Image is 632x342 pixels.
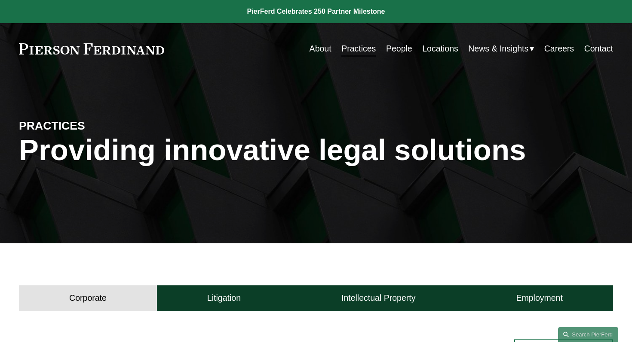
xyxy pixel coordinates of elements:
[19,119,167,133] h4: PRACTICES
[558,327,618,342] a: Search this site
[468,40,534,57] a: folder dropdown
[341,293,415,303] h4: Intellectual Property
[516,293,562,303] h4: Employment
[19,133,613,167] h1: Providing innovative legal solutions
[386,40,412,57] a: People
[207,293,241,303] h4: Litigation
[544,40,574,57] a: Careers
[584,40,613,57] a: Contact
[341,40,376,57] a: Practices
[310,40,331,57] a: About
[468,41,528,56] span: News & Insights
[69,293,107,303] h4: Corporate
[422,40,458,57] a: Locations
